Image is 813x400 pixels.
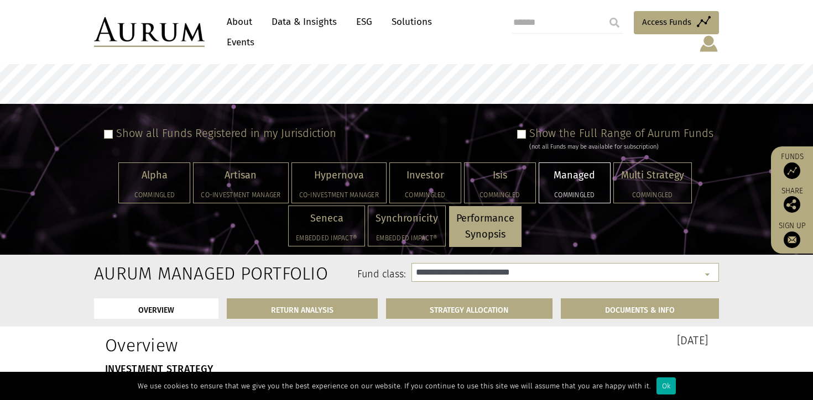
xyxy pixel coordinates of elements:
[472,167,528,183] p: Isis
[784,196,800,213] img: Share this post
[227,298,378,319] a: RETURN ANALYSIS
[299,167,379,183] p: Hypernova
[456,210,514,243] p: Performance Synopsis
[529,127,713,140] label: Show the Full Range of Aurum Funds
[376,210,438,227] p: Synchronicity
[561,298,719,319] a: DOCUMENTS & INFO
[105,363,213,375] strong: INVESTMENT STRATEGY
[397,167,454,183] p: Investor
[296,210,357,227] p: Seneca
[299,192,379,198] h5: Co-investment Manager
[201,192,280,198] h5: Co-investment Manager
[656,377,676,394] div: Ok
[784,231,800,248] img: Sign up to our newsletter
[784,162,800,179] img: Access Funds
[529,142,713,152] div: (not all Funds may be available for subscription)
[266,12,342,32] a: Data & Insights
[351,12,378,32] a: ESG
[546,192,603,198] h5: Commingled
[201,167,280,183] p: Artisan
[776,152,807,179] a: Funds
[634,11,719,34] a: Access Funds
[621,167,684,183] p: Multi Strategy
[105,335,398,356] h1: Overview
[699,34,719,53] img: account-icon.svg
[776,187,807,213] div: Share
[94,263,184,284] h2: Aurum Managed Portfolio
[221,12,258,32] a: About
[376,235,438,241] h5: Embedded Impact®
[621,192,684,198] h5: Commingled
[642,15,691,29] span: Access Funds
[386,12,437,32] a: Solutions
[603,12,626,34] input: Submit
[94,17,205,47] img: Aurum
[296,235,357,241] h5: Embedded Impact®
[546,167,603,183] p: Managed
[116,127,336,140] label: Show all Funds Registered in my Jurisdiction
[201,267,406,282] label: Fund class:
[415,335,708,346] h3: [DATE]
[221,32,254,52] a: Events
[386,298,553,319] a: STRATEGY ALLOCATION
[126,167,183,183] p: Alpha
[776,221,807,248] a: Sign up
[126,192,183,198] h5: Commingled
[472,192,528,198] h5: Commingled
[397,192,454,198] h5: Commingled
